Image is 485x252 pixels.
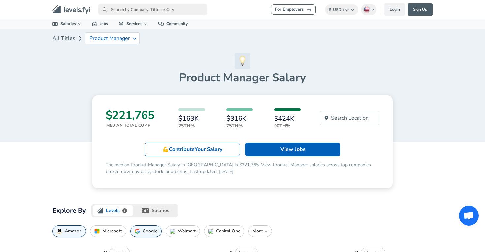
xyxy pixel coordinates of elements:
p: Walmart [178,229,196,234]
p: Capital One [216,229,240,234]
img: GoogleIcon [135,229,140,234]
img: Product Manager Icon [235,53,250,69]
button: Microsoft [90,225,126,237]
p: 25th% [178,122,205,129]
p: Google [143,229,157,234]
p: Amazon [65,229,82,234]
a: All Titles [52,32,75,45]
p: 💪 Contribute [162,146,222,153]
img: levels.fyi logo [97,208,103,214]
button: Amazon [52,225,86,237]
img: WalmartIcon [170,229,175,234]
a: View Jobs [245,143,340,156]
a: Salaries [47,19,87,29]
div: Open chat [459,206,479,226]
h1: Product Manager Salary [52,71,433,85]
button: Google [130,225,162,237]
p: Product Manager [89,35,130,41]
span: $ [329,7,331,12]
button: Walmart [166,225,200,237]
p: View Jobs [280,146,306,153]
img: Capital OneIcon [208,229,213,234]
a: For Employers [271,4,316,15]
h3: $221,765 [106,108,154,122]
p: Search Location [331,114,369,122]
span: Your Salary [195,146,222,153]
p: More [251,228,269,234]
a: 💪ContributeYour Salary [145,143,240,156]
img: English (US) [364,7,369,12]
a: Community [153,19,193,29]
button: Capital One [204,225,244,237]
h2: Explore By [52,205,86,216]
a: Jobs [87,19,113,29]
a: Sign Up [408,3,433,16]
p: Median Total Comp [106,122,154,128]
span: USD [333,7,341,12]
button: salaries [135,204,178,217]
nav: primary [45,3,440,16]
button: English (US) [361,4,377,15]
button: $USD/ yr [325,4,358,15]
img: AmazonIcon [57,229,62,234]
p: Microsoft [102,229,122,234]
button: More [248,225,272,237]
a: Services [113,19,153,29]
p: 75th% [226,122,253,129]
input: Search by Company, Title, or City [98,4,207,15]
p: The median Product Manager Salary in [GEOGRAPHIC_DATA] is $221,765. View Product Manager salaries... [106,162,379,175]
h6: $163K [178,115,205,122]
a: Login [384,3,405,16]
h6: $424K [274,115,301,122]
button: levels.fyi logoLevels [91,204,135,217]
p: 90th% [274,122,301,129]
span: / yr [343,7,349,12]
h6: $316K [226,115,253,122]
img: MicrosoftIcon [94,229,100,234]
